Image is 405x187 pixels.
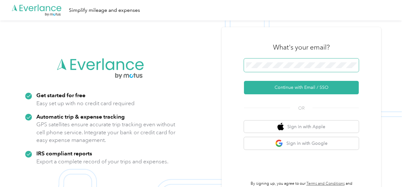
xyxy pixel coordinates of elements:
[36,158,168,166] p: Export a complete record of your trips and expenses.
[244,81,359,94] button: Continue with Email / SSO
[306,181,345,186] a: Terms and Conditions
[277,123,284,131] img: apple logo
[290,105,313,112] span: OR
[36,121,176,144] p: GPS satellites ensure accurate trip tracking even without cell phone service. Integrate your bank...
[244,137,359,150] button: google logoSign in with Google
[36,92,85,98] strong: Get started for free
[275,139,283,147] img: google logo
[36,150,92,157] strong: IRS compliant reports
[273,43,330,52] h3: What's your email?
[36,99,135,107] p: Easy set up with no credit card required
[36,113,125,120] strong: Automatic trip & expense tracking
[244,121,359,133] button: apple logoSign in with Apple
[69,6,140,14] div: Simplify mileage and expenses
